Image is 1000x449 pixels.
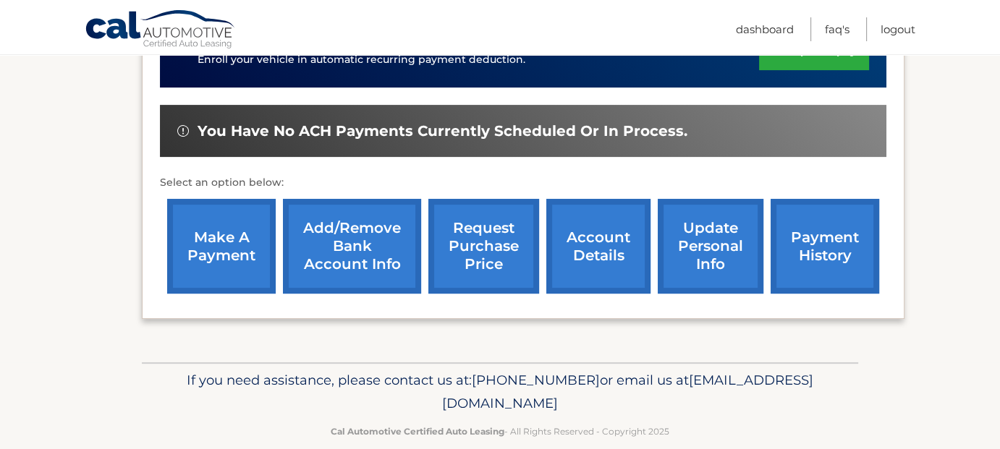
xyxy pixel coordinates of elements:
img: alert-white.svg [177,125,189,137]
p: Enroll your vehicle in automatic recurring payment deduction. [198,52,759,68]
p: - All Rights Reserved - Copyright 2025 [151,424,849,439]
a: FAQ's [825,17,849,41]
p: If you need assistance, please contact us at: or email us at [151,369,849,415]
a: Logout [881,17,915,41]
a: Cal Automotive [85,9,237,51]
a: Add/Remove bank account info [283,199,421,294]
p: Select an option below: [160,174,886,192]
a: request purchase price [428,199,539,294]
span: [EMAIL_ADDRESS][DOMAIN_NAME] [442,372,813,411]
a: account details [546,199,651,294]
span: [PHONE_NUMBER] [472,372,600,388]
a: update personal info [658,199,763,294]
strong: Cal Automotive Certified Auto Leasing [331,426,504,437]
a: make a payment [167,199,276,294]
span: You have no ACH payments currently scheduled or in process. [198,122,687,140]
a: payment history [771,199,879,294]
a: Dashboard [736,17,794,41]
